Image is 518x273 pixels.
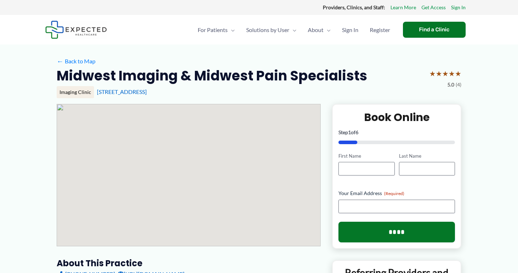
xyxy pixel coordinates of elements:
span: Register [370,17,390,42]
a: Solutions by UserMenu Toggle [240,17,302,42]
a: Register [364,17,396,42]
label: Last Name [399,153,455,159]
a: Learn More [390,3,416,12]
span: 6 [356,129,358,135]
span: ← [57,58,63,64]
strong: Providers, Clinics, and Staff: [323,4,385,10]
a: Sign In [451,3,466,12]
label: Your Email Address [338,190,455,197]
a: Find a Clinic [403,22,466,38]
span: Solutions by User [246,17,289,42]
span: Menu Toggle [228,17,235,42]
a: Sign In [336,17,364,42]
span: About [308,17,323,42]
a: Get Access [421,3,446,12]
span: Sign In [342,17,358,42]
img: Expected Healthcare Logo - side, dark font, small [45,21,107,39]
nav: Primary Site Navigation [192,17,396,42]
span: (4) [456,80,461,89]
label: First Name [338,153,394,159]
h3: About this practice [57,258,321,269]
h2: Book Online [338,110,455,124]
a: For PatientsMenu Toggle [192,17,240,42]
a: AboutMenu Toggle [302,17,336,42]
p: Step of [338,130,455,135]
span: Menu Toggle [323,17,331,42]
h2: Midwest Imaging & Midwest Pain Specialists [57,67,367,84]
span: 5.0 [447,80,454,89]
span: For Patients [198,17,228,42]
a: [STREET_ADDRESS] [97,88,147,95]
span: ★ [455,67,461,80]
span: ★ [436,67,442,80]
span: ★ [429,67,436,80]
span: Menu Toggle [289,17,296,42]
span: (Required) [384,191,404,196]
span: ★ [442,67,449,80]
span: ★ [449,67,455,80]
span: 1 [348,129,351,135]
a: ←Back to Map [57,56,95,67]
div: Imaging Clinic [57,86,94,98]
